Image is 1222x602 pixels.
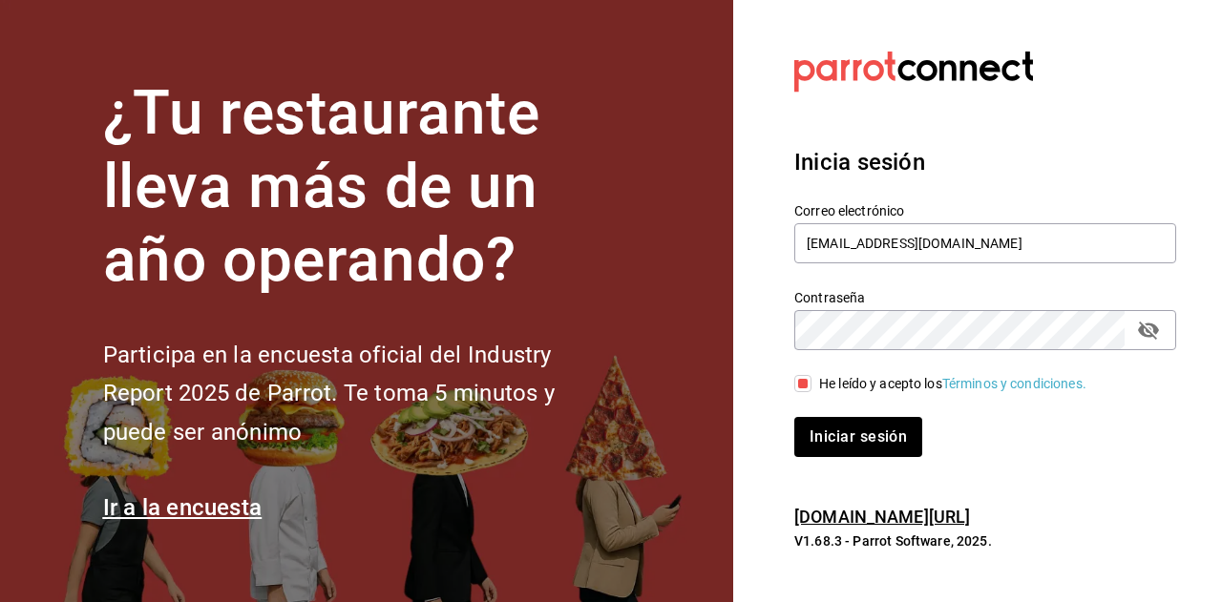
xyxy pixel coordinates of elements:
a: Términos y condiciones. [942,376,1086,391]
input: Ingresa tu correo electrónico [794,223,1176,263]
p: V1.68.3 - Parrot Software, 2025. [794,531,1176,550]
label: Contraseña [794,291,1176,304]
a: [DOMAIN_NAME][URL] [794,507,970,527]
button: Iniciar sesión [794,417,922,457]
h2: Participa en la encuesta oficial del Industry Report 2025 de Parrot. Te toma 5 minutos y puede se... [103,336,619,452]
label: Correo electrónico [794,204,1176,218]
a: Ir a la encuesta [103,494,263,521]
h3: Inicia sesión [794,145,1176,179]
div: He leído y acepto los [819,374,1086,394]
h1: ¿Tu restaurante lleva más de un año operando? [103,77,619,297]
button: passwordField [1132,314,1165,346]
